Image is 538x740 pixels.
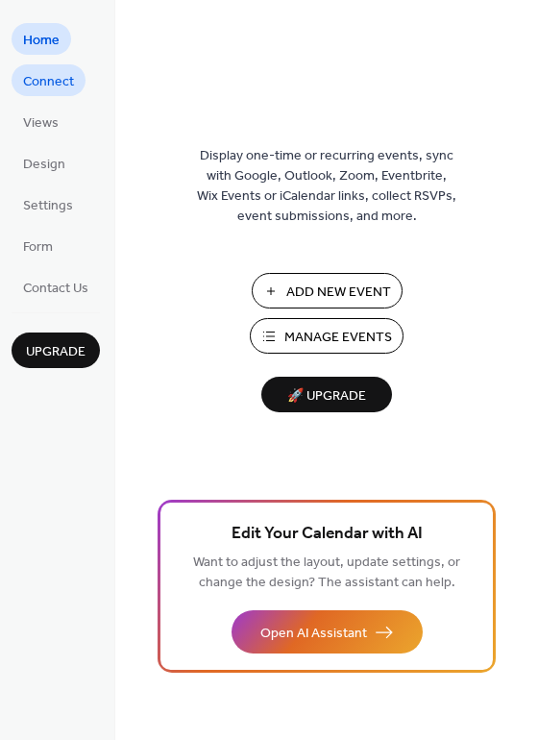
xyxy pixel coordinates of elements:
span: Add New Event [286,283,391,303]
a: Settings [12,188,85,220]
span: Manage Events [284,328,392,348]
button: 🚀 Upgrade [261,377,392,412]
span: Home [23,31,60,51]
span: Display one-time or recurring events, sync with Google, Outlook, Zoom, Eventbrite, Wix Events or ... [197,146,456,227]
span: Connect [23,72,74,92]
button: Add New Event [252,273,403,308]
a: Contact Us [12,271,100,303]
span: Upgrade [26,342,86,362]
a: Views [12,106,70,137]
span: Want to adjust the layout, update settings, or change the design? The assistant can help. [193,550,460,596]
span: Open AI Assistant [260,624,367,644]
span: Design [23,155,65,175]
a: Connect [12,64,86,96]
a: Home [12,23,71,55]
span: Settings [23,196,73,216]
span: Views [23,113,59,134]
span: Form [23,237,53,258]
a: Form [12,230,64,261]
button: Upgrade [12,333,100,368]
button: Manage Events [250,318,403,354]
span: Contact Us [23,279,88,299]
a: Design [12,147,77,179]
span: Edit Your Calendar with AI [232,521,423,548]
button: Open AI Assistant [232,610,423,654]
span: 🚀 Upgrade [273,383,380,409]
